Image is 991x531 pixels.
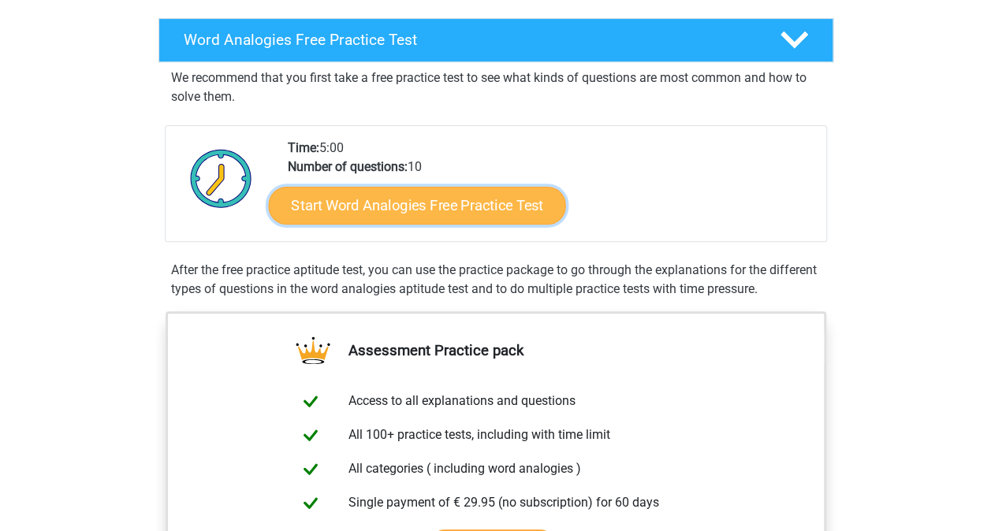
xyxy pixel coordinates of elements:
a: Word Analogies Free Practice Test [152,18,840,62]
img: Clock [181,139,261,217]
b: Number of questions: [288,159,408,174]
a: Start Word Analogies Free Practice Test [268,186,565,224]
h4: Word Analogies Free Practice Test [184,31,754,49]
b: Time: [288,140,319,155]
div: 5:00 10 [276,139,825,241]
p: We recommend that you first take a free practice test to see what kinds of questions are most com... [171,69,821,106]
div: After the free practice aptitude test, you can use the practice package to go through the explana... [165,261,827,299]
